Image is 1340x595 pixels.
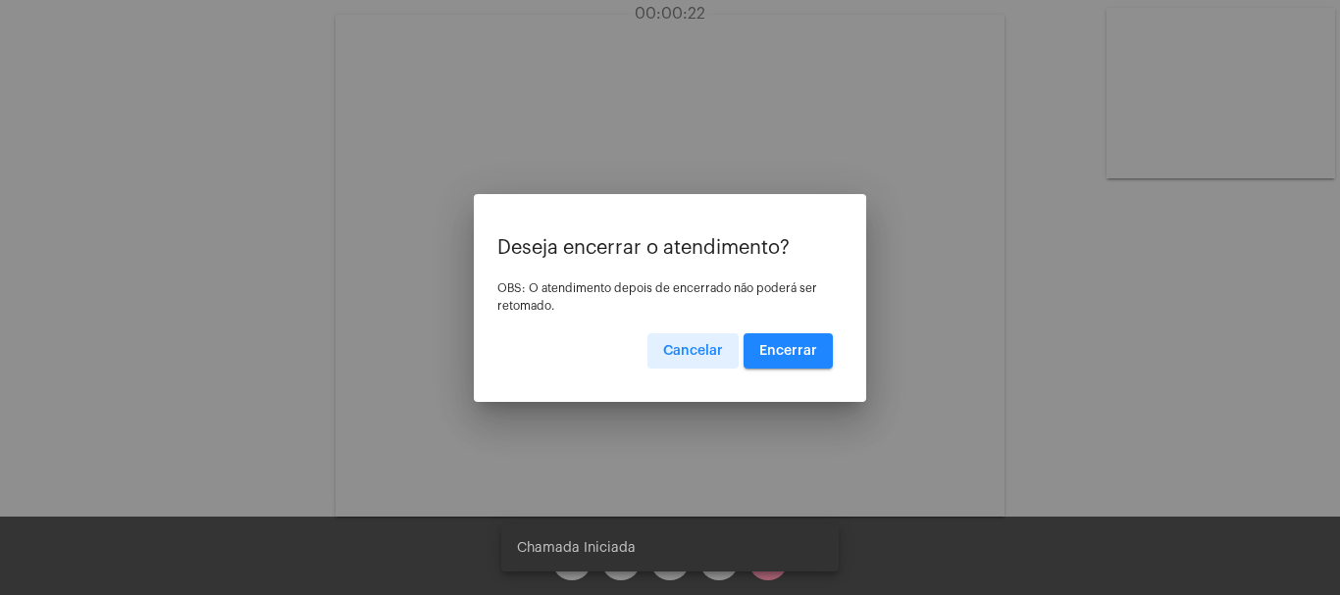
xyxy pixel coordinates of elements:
[744,333,833,369] button: Encerrar
[517,538,636,558] span: Chamada Iniciada
[663,344,723,358] span: Cancelar
[497,282,817,312] span: OBS: O atendimento depois de encerrado não poderá ser retomado.
[497,237,843,259] p: Deseja encerrar o atendimento?
[647,333,739,369] button: Cancelar
[759,344,817,358] span: Encerrar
